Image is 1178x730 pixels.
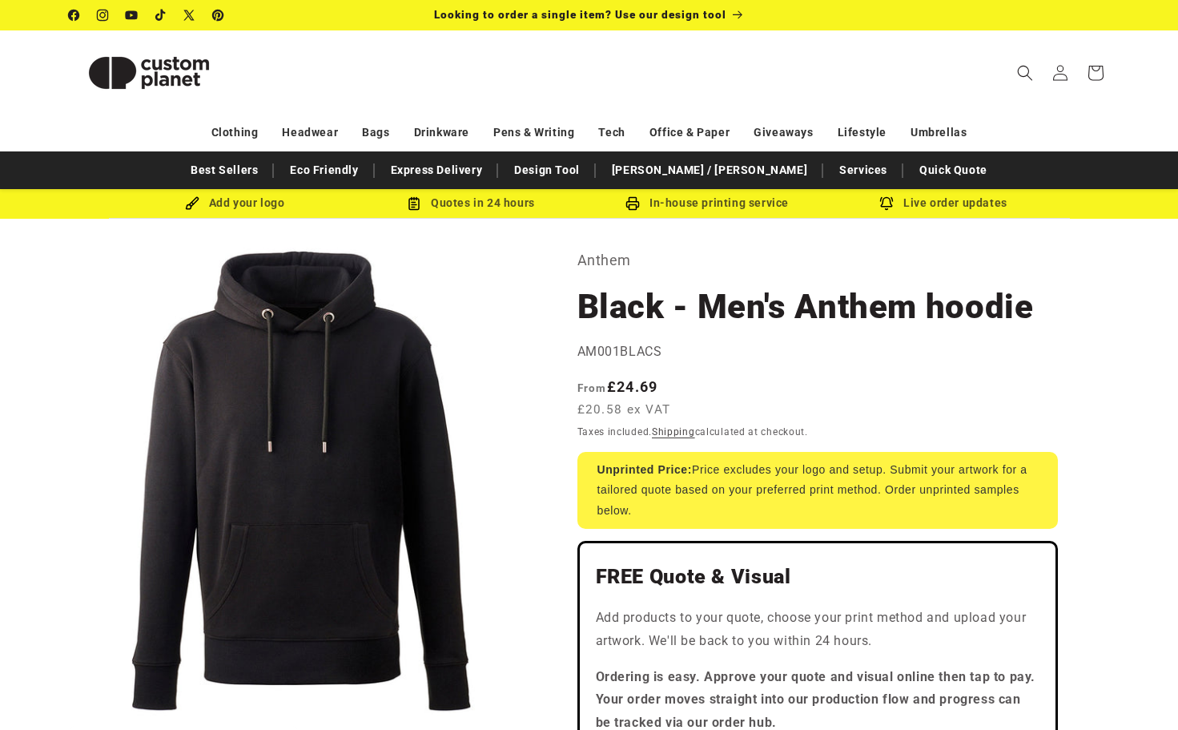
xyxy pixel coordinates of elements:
[598,119,625,147] a: Tech
[652,426,695,438] a: Shipping
[414,119,469,147] a: Drinkware
[353,193,589,213] div: Quotes in 24 hours
[434,8,726,21] span: Looking to order a single item? Use our design tool
[589,193,826,213] div: In-house printing service
[754,119,813,147] a: Giveaways
[911,156,995,184] a: Quick Quote
[183,156,266,184] a: Best Sellers
[625,196,640,211] img: In-house printing
[282,119,338,147] a: Headwear
[577,248,1058,273] p: Anthem
[62,30,235,115] a: Custom Planet
[282,156,366,184] a: Eco Friendly
[1007,55,1043,91] summary: Search
[577,378,658,395] strong: £24.69
[596,564,1039,590] h2: FREE Quote & Visual
[911,119,967,147] a: Umbrellas
[185,196,199,211] img: Brush Icon
[577,424,1058,440] div: Taxes included. calculated at checkout.
[879,196,894,211] img: Order updates
[362,119,389,147] a: Bags
[577,452,1058,529] div: Price excludes your logo and setup. Submit your artwork for a tailored quote based on your prefer...
[577,344,662,359] span: AM001BLACS
[117,193,353,213] div: Add your logo
[596,607,1039,653] p: Add products to your quote, choose your print method and upload your artwork. We'll be back to yo...
[831,156,895,184] a: Services
[649,119,730,147] a: Office & Paper
[577,401,671,419] span: £20.58 ex VAT
[211,119,259,147] a: Clothing
[577,381,607,394] span: From
[838,119,887,147] a: Lifestyle
[69,37,229,109] img: Custom Planet
[826,193,1062,213] div: Live order updates
[506,156,588,184] a: Design Tool
[604,156,815,184] a: [PERSON_NAME] / [PERSON_NAME]
[597,463,693,476] strong: Unprinted Price:
[407,196,421,211] img: Order Updates Icon
[577,285,1058,329] h1: Black - Men's Anthem hoodie
[383,156,491,184] a: Express Delivery
[493,119,574,147] a: Pens & Writing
